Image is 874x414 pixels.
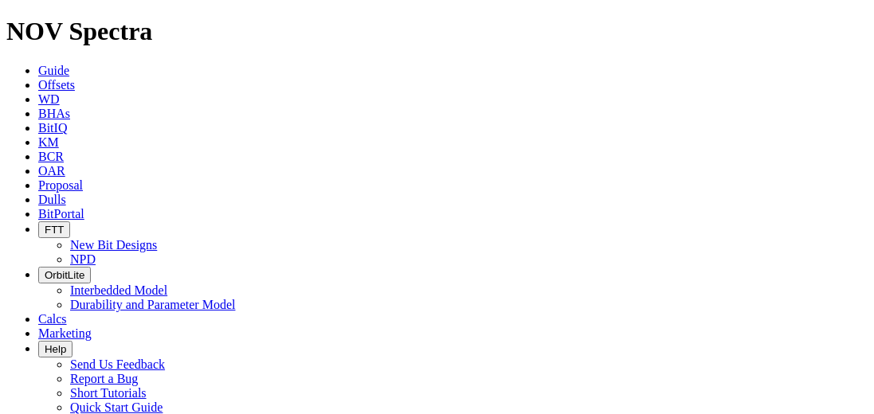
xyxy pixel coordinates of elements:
a: Send Us Feedback [70,357,165,371]
a: KM [38,135,59,149]
a: Dulls [38,193,66,206]
a: BCR [38,150,64,163]
a: NPD [70,252,96,266]
a: Quick Start Guide [70,400,163,414]
a: Marketing [38,326,92,340]
button: OrbitLite [38,267,91,283]
a: Proposal [38,178,83,192]
span: Help [45,343,66,355]
button: FTT [38,221,70,238]
a: Calcs [38,312,67,326]
a: Short Tutorials [70,386,147,400]
a: BHAs [38,107,70,120]
span: OrbitLite [45,269,84,281]
a: Durability and Parameter Model [70,298,236,311]
button: Help [38,341,73,357]
a: BitPortal [38,207,84,221]
a: OAR [38,164,65,178]
a: Interbedded Model [70,283,167,297]
span: FTT [45,224,64,236]
a: Guide [38,64,69,77]
h1: NOV Spectra [6,17,868,46]
a: New Bit Designs [70,238,157,252]
a: Report a Bug [70,372,138,385]
a: Offsets [38,78,75,92]
a: WD [38,92,60,106]
a: BitIQ [38,121,67,135]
